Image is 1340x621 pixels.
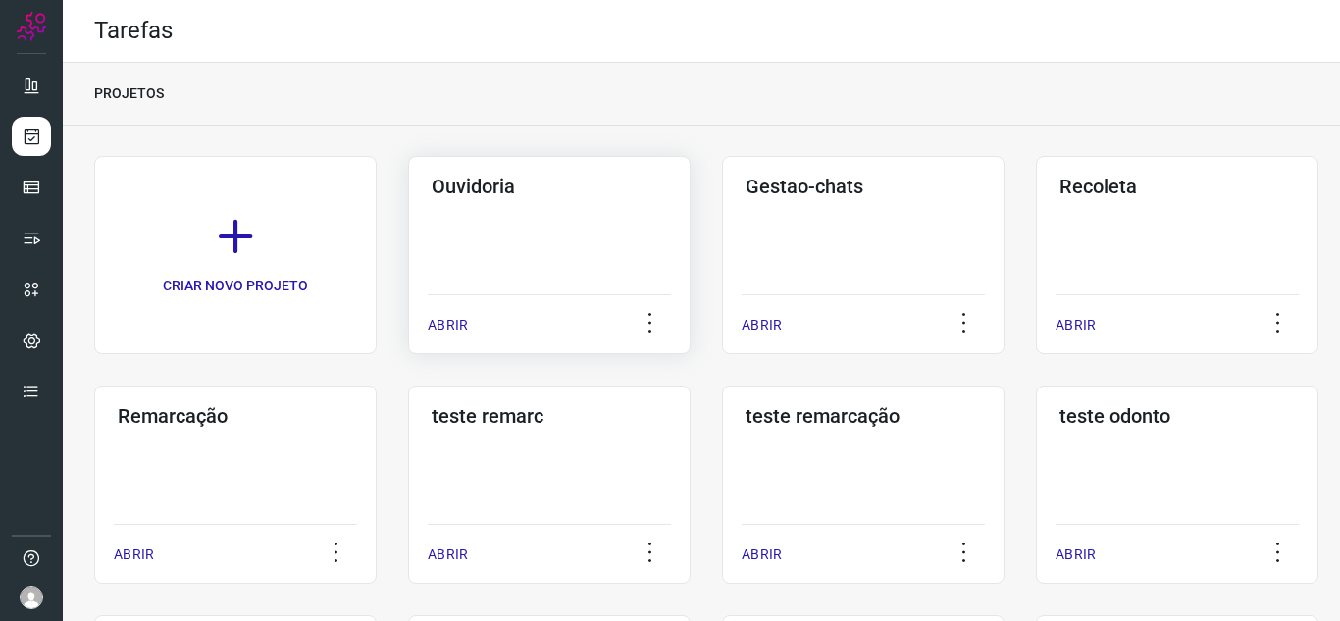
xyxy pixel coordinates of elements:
[1059,404,1295,428] h3: teste odonto
[746,404,981,428] h3: teste remarcação
[94,83,164,104] p: PROJETOS
[746,175,981,198] h3: Gestao-chats
[163,276,308,296] p: CRIAR NOVO PROJETO
[94,17,173,45] h2: Tarefas
[17,12,46,41] img: Logo
[742,544,782,565] p: ABRIR
[742,315,782,336] p: ABRIR
[118,404,353,428] h3: Remarcação
[20,586,43,609] img: avatar-user-boy.jpg
[1056,315,1096,336] p: ABRIR
[1056,544,1096,565] p: ABRIR
[1059,175,1295,198] h3: Recoleta
[432,175,667,198] h3: Ouvidoria
[428,315,468,336] p: ABRIR
[114,544,154,565] p: ABRIR
[432,404,667,428] h3: teste remarc
[428,544,468,565] p: ABRIR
